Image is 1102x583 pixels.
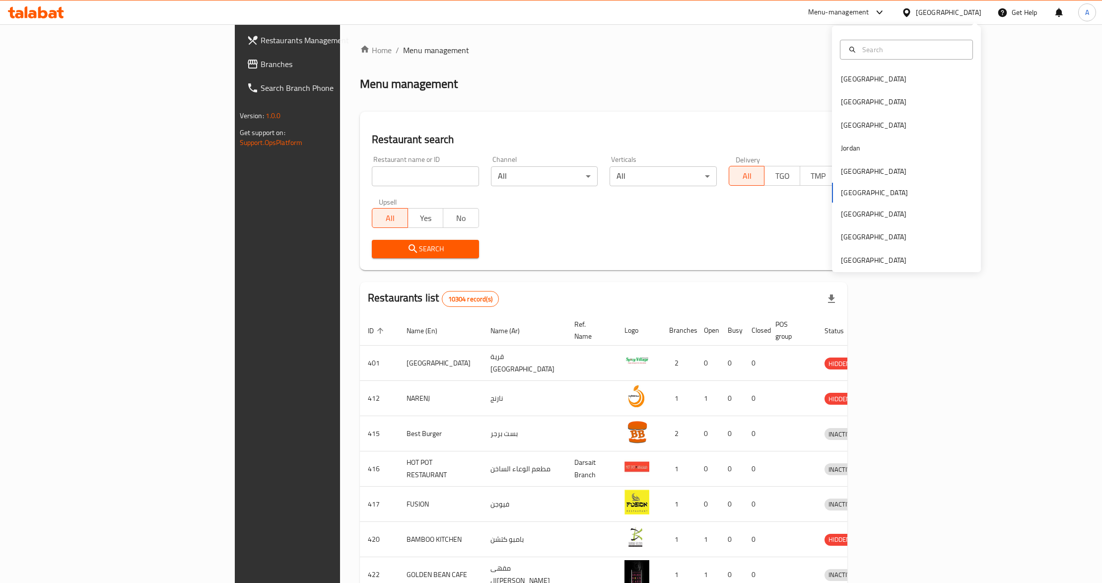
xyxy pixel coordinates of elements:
td: 1 [696,522,720,557]
button: TGO [764,166,800,186]
th: Open [696,315,720,346]
span: POS group [775,318,805,342]
td: BAMBOO KITCHEN [399,522,482,557]
th: Branches [661,315,696,346]
label: Delivery [736,156,760,163]
span: TGO [768,169,796,183]
td: 0 [720,346,744,381]
td: 0 [744,451,767,487]
span: Restaurants Management [261,34,411,46]
span: 10304 record(s) [442,294,498,304]
div: [GEOGRAPHIC_DATA] [841,255,906,266]
span: HIDDEN [825,358,854,369]
td: نارنج [482,381,566,416]
img: Best Burger [624,419,649,444]
span: A [1085,7,1089,18]
span: All [376,211,404,225]
div: [GEOGRAPHIC_DATA] [841,73,906,84]
td: FUSION [399,487,482,522]
span: INACTIVE [825,569,858,581]
button: All [372,208,408,228]
span: Name (En) [407,325,450,337]
th: Closed [744,315,767,346]
th: Busy [720,315,744,346]
td: 0 [744,381,767,416]
input: Search [858,44,966,55]
input: Search for restaurant name or ID.. [372,166,479,186]
span: Name (Ar) [490,325,533,337]
img: NARENJ [624,384,649,409]
span: ID [368,325,387,337]
td: 0 [720,522,744,557]
a: Search Branch Phone [239,76,419,100]
td: بامبو كتشن [482,522,566,557]
img: FUSION [624,490,649,514]
td: 0 [720,451,744,487]
span: Yes [412,211,440,225]
div: [GEOGRAPHIC_DATA] [841,96,906,107]
div: [GEOGRAPHIC_DATA] [841,166,906,177]
img: BAMBOO KITCHEN [624,525,649,550]
div: [GEOGRAPHIC_DATA] [841,209,906,219]
td: 0 [696,487,720,522]
div: Total records count [442,291,499,307]
nav: breadcrumb [360,44,847,56]
td: 1 [661,522,696,557]
button: Yes [408,208,444,228]
span: Menu management [403,44,469,56]
span: Ref. Name [574,318,605,342]
td: 0 [720,416,744,451]
td: فيوجن [482,487,566,522]
span: INACTIVE [825,429,858,440]
td: 0 [720,381,744,416]
h2: Restaurants list [368,291,499,307]
td: Best Burger [399,416,482,451]
span: Version: [240,109,264,122]
span: Branches [261,58,411,70]
span: No [447,211,475,225]
div: HIDDEN [825,534,854,546]
span: Search Branch Phone [261,82,411,94]
td: 0 [696,346,720,381]
td: 1 [661,381,696,416]
div: [GEOGRAPHIC_DATA] [841,120,906,131]
td: 0 [744,487,767,522]
div: INACTIVE [825,569,858,581]
td: 0 [696,451,720,487]
td: 0 [696,416,720,451]
td: قرية [GEOGRAPHIC_DATA] [482,346,566,381]
span: All [733,169,761,183]
span: INACTIVE [825,499,858,510]
td: 0 [744,416,767,451]
button: Search [372,240,479,258]
div: HIDDEN [825,358,854,369]
span: TMP [804,169,832,183]
td: 0 [744,522,767,557]
span: Status [825,325,857,337]
td: 2 [661,346,696,381]
td: بست برجر [482,416,566,451]
td: 1 [661,451,696,487]
span: INACTIVE [825,464,858,475]
div: [GEOGRAPHIC_DATA] [841,231,906,242]
td: NARENJ [399,381,482,416]
td: 0 [720,487,744,522]
td: 1 [696,381,720,416]
td: Darsait Branch [566,451,617,487]
td: 2 [661,416,696,451]
td: مطعم الوعاء الساخن [482,451,566,487]
a: Support.OpsPlatform [240,136,303,149]
span: Search [380,243,471,255]
td: 0 [744,346,767,381]
label: Upsell [379,198,397,205]
span: HIDDEN [825,393,854,405]
th: Logo [617,315,661,346]
h2: Restaurant search [372,132,835,147]
div: Menu-management [808,6,869,18]
div: All [491,166,598,186]
a: Restaurants Management [239,28,419,52]
img: Spicy Village [624,349,649,373]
